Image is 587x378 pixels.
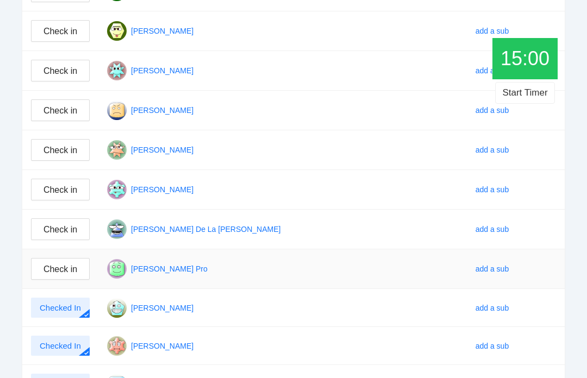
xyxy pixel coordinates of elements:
[476,106,509,115] a: add a sub
[476,264,509,273] a: add a sub
[107,219,127,239] img: Gravatar for richard de la torre@gmail.com
[43,183,77,197] span: Check in
[43,104,77,117] span: Check in
[131,27,193,35] a: [PERSON_NAME]
[131,106,193,115] a: [PERSON_NAME]
[31,99,90,121] button: Check in
[131,264,208,273] a: [PERSON_NAME] Pro
[476,146,509,154] a: add a sub
[131,185,193,194] a: [PERSON_NAME]
[495,82,554,104] button: Start Timer
[107,61,127,80] img: Gravatar for kristi watson@gmail.com
[31,60,90,81] button: Check in
[43,143,77,157] span: Check in
[43,24,77,38] span: Check in
[31,336,90,356] div: Checked In
[501,47,522,70] span: 15
[31,139,90,161] button: Check in
[31,298,90,318] div: Checked In
[43,64,77,78] span: Check in
[43,262,77,276] span: Check in
[476,225,509,234] a: add a sub
[528,47,549,70] span: 00
[31,179,90,200] button: Check in
[107,298,127,318] img: Gravatar for alex rios@gmail.com
[131,66,193,75] a: [PERSON_NAME]
[107,259,127,279] img: Gravatar for tito pro@gmail.com
[107,180,127,199] img: Gravatar for michele trumbo@gmail.com
[476,342,509,350] a: add a sub
[131,304,193,312] a: [PERSON_NAME]
[107,140,127,160] img: Gravatar for michael milam@gmail.com
[43,223,77,236] span: Check in
[492,38,558,80] div: :
[31,218,90,240] button: Check in
[476,66,509,75] a: add a sub
[107,21,127,41] img: Gravatar for katie thomas@gmail.com
[131,225,280,234] a: [PERSON_NAME] De La [PERSON_NAME]
[31,258,90,280] button: Check in
[107,336,127,356] img: Gravatar for carrie scott@gmail.com
[31,20,90,42] button: Check in
[131,146,193,154] a: [PERSON_NAME]
[476,27,509,35] a: add a sub
[476,304,509,312] a: add a sub
[107,100,127,120] img: Gravatar for leslie bax@gmail.com
[131,342,193,350] a: [PERSON_NAME]
[476,185,509,194] a: add a sub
